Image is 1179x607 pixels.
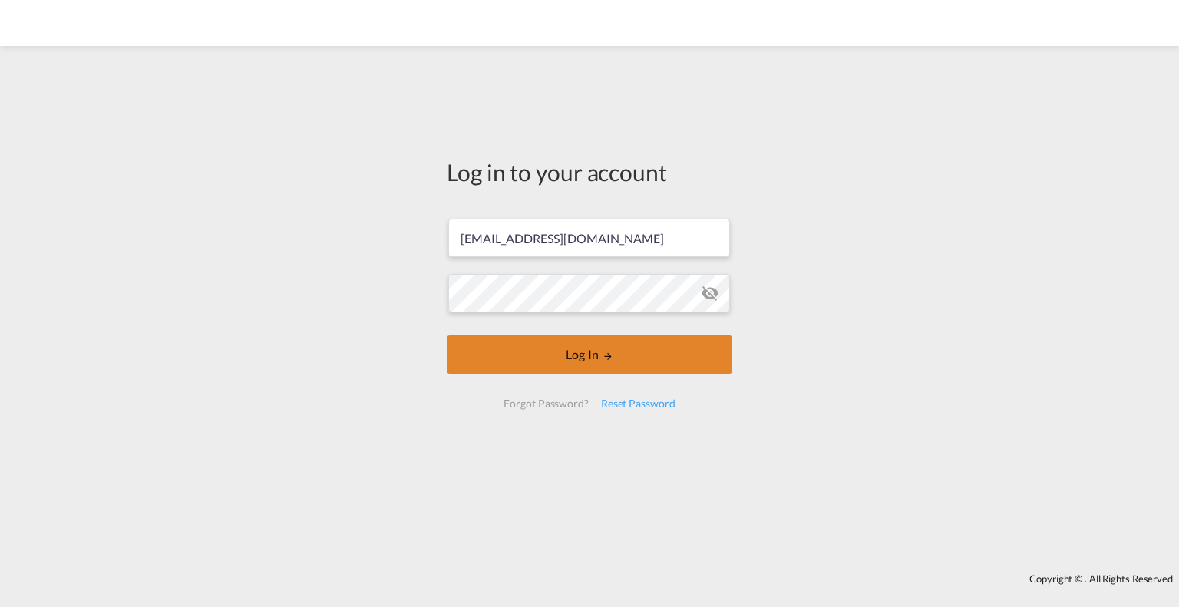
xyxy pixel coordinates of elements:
div: Forgot Password? [497,390,594,417]
input: Enter email/phone number [448,219,730,257]
div: Reset Password [595,390,682,417]
button: LOGIN [447,335,732,374]
md-icon: icon-eye-off [701,284,719,302]
div: Log in to your account [447,156,732,188]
